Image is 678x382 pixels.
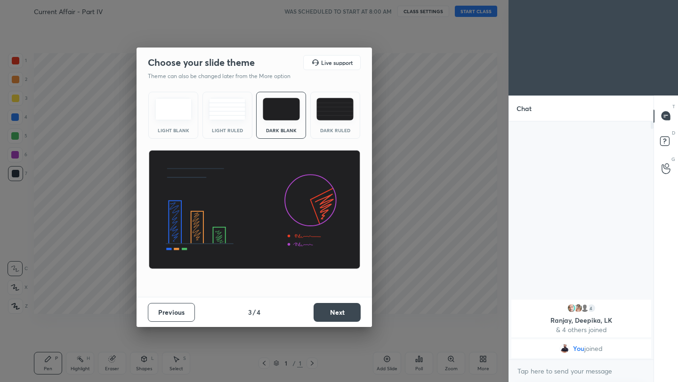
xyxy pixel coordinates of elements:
h4: / [253,307,256,317]
h4: 3 [248,307,252,317]
p: Chat [509,96,539,121]
div: Light Blank [154,128,192,133]
div: 4 [587,303,596,313]
span: joined [584,345,603,352]
button: Previous [148,303,195,322]
img: lightRuledTheme.5fabf969.svg [209,98,246,120]
h5: Live support [321,60,353,65]
img: lightTheme.e5ed3b09.svg [155,98,192,120]
p: & 4 others joined [517,326,646,334]
img: default.png [580,303,589,313]
img: 91a9cbbce3d54ff6aec6bc42e927c566.jpg [567,303,576,313]
p: T [672,103,675,110]
img: 2e1776e2a17a458f8f2ae63657c11f57.jpg [560,344,569,353]
h4: 4 [257,307,260,317]
img: darkTheme.f0cc69e5.svg [263,98,300,120]
span: You [573,345,584,352]
img: darkThemeBanner.d06ce4a2.svg [148,150,361,270]
h2: Choose your slide theme [148,56,255,69]
div: Light Ruled [209,128,246,133]
p: D [672,129,675,136]
div: grid [509,298,654,360]
p: Ranjay, Deepika, LK [517,317,646,324]
p: G [671,156,675,163]
img: darkRuledTheme.de295e13.svg [316,98,354,120]
button: Next [314,303,361,322]
p: Theme can also be changed later from the More option [148,72,300,80]
div: Dark Ruled [316,128,354,133]
img: 51598d9d08a5417698366b323d63f9d4.jpg [573,303,583,313]
div: Dark Blank [262,128,300,133]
